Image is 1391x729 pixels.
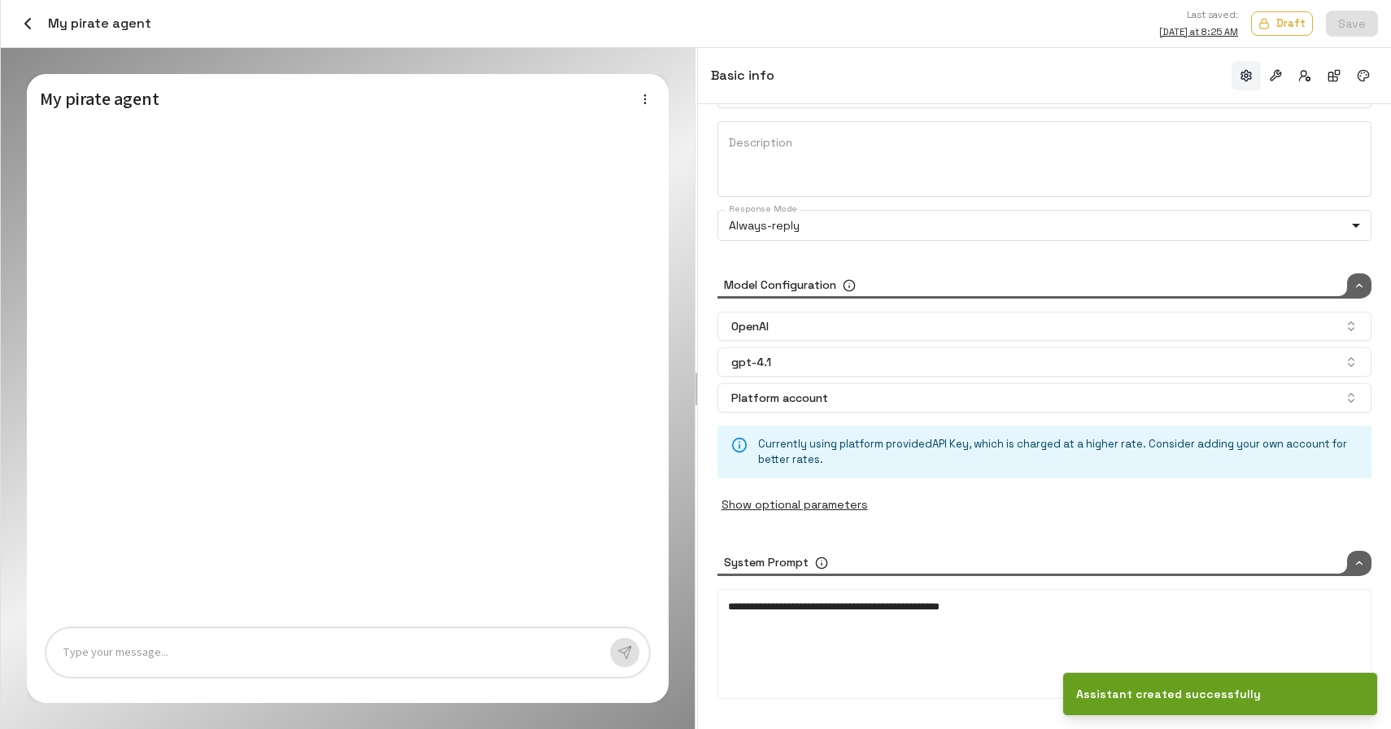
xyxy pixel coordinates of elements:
h6: Model Configuration [724,277,836,295]
button: Show optional parameters [717,491,872,518]
h6: Basic info [711,65,774,86]
button: Platform account [717,383,1371,413]
button: Branding [1349,61,1378,90]
p: Always-reply [729,217,1345,234]
button: Tools [1261,61,1290,90]
button: OpenAI [717,312,1371,341]
h6: System Prompt [724,554,809,572]
p: Currently using platform provided API Key , which is charged at a higher rate. Consider adding yo... [758,437,1358,467]
h5: My pirate agent [40,87,501,111]
button: gpt-4.1 [717,347,1371,377]
button: Basic info [1232,61,1261,90]
div: Assistant created successfully [1076,686,1261,702]
button: Access [1290,61,1319,90]
label: Response Mode [729,203,797,215]
button: Integrations [1319,61,1349,90]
